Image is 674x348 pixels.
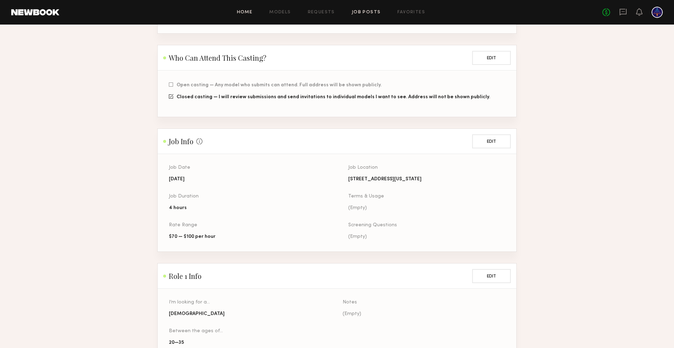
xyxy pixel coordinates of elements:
div: Rate Range [169,223,326,228]
div: I’m looking for a… [169,300,244,305]
div: 20 — 35 [169,339,331,346]
div: [DATE] [169,176,224,183]
div: Terms & Usage [348,194,505,199]
button: Edit [472,134,511,148]
button: Edit [472,269,511,283]
a: Home [237,10,253,15]
span: Closed casting — I will review submissions and send invitations to individual models I want to se... [177,95,490,99]
button: Edit [472,51,511,65]
div: (Empty) [348,205,505,212]
span: Open casting — Any model who submits can attend. Full address will be shown publicly. [177,83,382,87]
div: Job Duration [169,194,294,199]
h2: Role 1 Info [163,272,201,280]
div: 4 hours [169,205,294,212]
div: Between the ages of… [169,329,331,334]
div: $70 — $100 per hour [169,233,326,240]
a: Job Posts [352,10,381,15]
a: Requests [308,10,335,15]
div: [STREET_ADDRESS][US_STATE] [348,176,505,183]
h2: Job Info [163,137,203,146]
a: Favorites [397,10,425,15]
div: Notes [343,300,505,305]
div: Job Location [348,165,505,170]
h2: Who Can Attend This Casting? [163,54,266,62]
div: Screening Questions [348,223,505,228]
a: Models [269,10,291,15]
div: Job Date [169,165,224,170]
div: [DEMOGRAPHIC_DATA] [169,310,244,317]
div: (Empty) [343,310,505,317]
div: (Empty) [348,233,505,240]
